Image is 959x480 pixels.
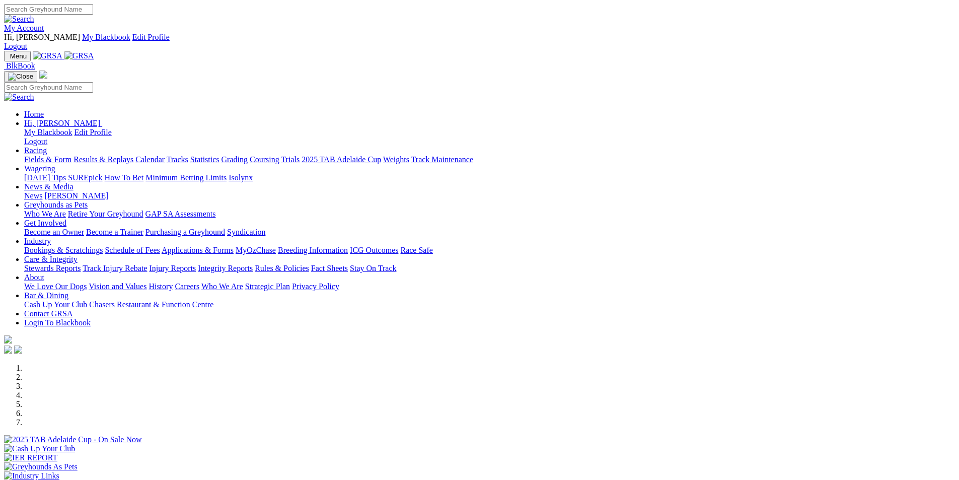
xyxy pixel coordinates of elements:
a: GAP SA Assessments [145,210,216,218]
a: Wagering [24,164,55,173]
img: logo-grsa-white.png [4,335,12,344]
a: My Blackbook [82,33,130,41]
a: Trials [281,155,300,164]
a: Contact GRSA [24,309,72,318]
a: History [149,282,173,291]
a: My Blackbook [24,128,72,136]
a: News & Media [24,182,73,191]
img: GRSA [33,51,62,60]
a: Get Involved [24,219,66,227]
a: Login To Blackbook [24,318,91,327]
a: Stewards Reports [24,264,81,272]
img: Search [4,15,34,24]
a: Injury Reports [149,264,196,272]
span: Hi, [PERSON_NAME] [24,119,100,127]
a: Become an Owner [24,228,84,236]
a: Statistics [190,155,219,164]
a: Edit Profile [75,128,112,136]
a: Privacy Policy [292,282,339,291]
a: MyOzChase [236,246,276,254]
a: Applications & Forms [162,246,234,254]
div: My Account [4,33,955,51]
a: Retire Your Greyhound [68,210,143,218]
img: IER REPORT [4,453,57,462]
div: Industry [24,246,955,255]
a: Strategic Plan [245,282,290,291]
div: Get Involved [24,228,955,237]
div: Bar & Dining [24,300,955,309]
input: Search [4,82,93,93]
img: GRSA [64,51,94,60]
img: Search [4,93,34,102]
a: Results & Replays [73,155,133,164]
input: Search [4,4,93,15]
a: Syndication [227,228,265,236]
a: Become a Trainer [86,228,143,236]
div: Greyhounds as Pets [24,210,955,219]
span: Hi, [PERSON_NAME] [4,33,80,41]
a: Racing [24,146,47,155]
img: logo-grsa-white.png [39,71,47,79]
div: Hi, [PERSON_NAME] [24,128,955,146]
a: Race Safe [400,246,432,254]
a: Coursing [250,155,279,164]
a: Breeding Information [278,246,348,254]
a: Logout [24,137,47,146]
a: Stay On Track [350,264,396,272]
a: We Love Our Dogs [24,282,87,291]
a: About [24,273,44,282]
a: BlkBook [4,61,35,70]
a: Cash Up Your Club [24,300,87,309]
a: Calendar [135,155,165,164]
a: Hi, [PERSON_NAME] [24,119,102,127]
a: Industry [24,237,51,245]
img: Close [8,73,33,81]
a: Track Maintenance [411,155,473,164]
a: News [24,191,42,200]
a: Fields & Form [24,155,71,164]
button: Toggle navigation [4,51,31,61]
a: How To Bet [105,173,144,182]
a: Vision and Values [89,282,146,291]
a: 2025 TAB Adelaide Cup [302,155,381,164]
div: News & Media [24,191,955,200]
a: Schedule of Fees [105,246,160,254]
a: Greyhounds as Pets [24,200,88,209]
a: Bookings & Scratchings [24,246,103,254]
a: Edit Profile [132,33,170,41]
a: Rules & Policies [255,264,309,272]
div: Wagering [24,173,955,182]
a: Bar & Dining [24,291,68,300]
a: Tracks [167,155,188,164]
span: BlkBook [6,61,35,70]
a: Care & Integrity [24,255,78,263]
a: Weights [383,155,409,164]
img: 2025 TAB Adelaide Cup - On Sale Now [4,435,142,444]
a: Careers [175,282,199,291]
a: [PERSON_NAME] [44,191,108,200]
img: facebook.svg [4,346,12,354]
a: ICG Outcomes [350,246,398,254]
a: SUREpick [68,173,102,182]
img: Cash Up Your Club [4,444,75,453]
a: Fact Sheets [311,264,348,272]
a: Who We Are [24,210,66,218]
a: [DATE] Tips [24,173,66,182]
div: Racing [24,155,955,164]
button: Toggle navigation [4,71,37,82]
a: Minimum Betting Limits [145,173,227,182]
a: My Account [4,24,44,32]
a: Grading [222,155,248,164]
div: Care & Integrity [24,264,955,273]
span: Menu [10,52,27,60]
img: Greyhounds As Pets [4,462,78,471]
div: About [24,282,955,291]
a: Logout [4,42,27,50]
a: Track Injury Rebate [83,264,147,272]
a: Home [24,110,44,118]
img: twitter.svg [14,346,22,354]
a: Isolynx [229,173,253,182]
a: Chasers Restaurant & Function Centre [89,300,213,309]
a: Who We Are [201,282,243,291]
a: Integrity Reports [198,264,253,272]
